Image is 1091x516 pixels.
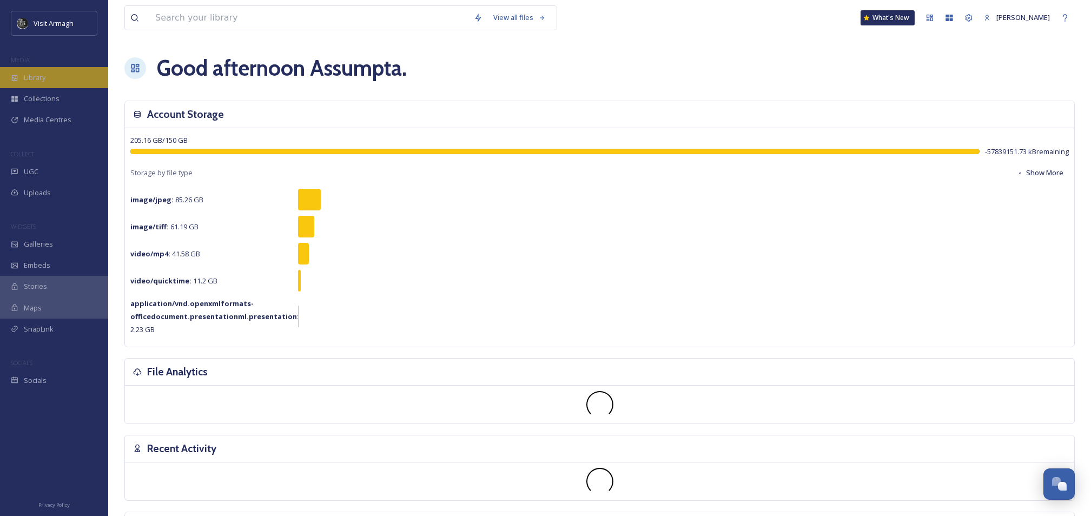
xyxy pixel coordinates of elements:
span: 11.2 GB [130,276,217,286]
span: Collections [24,94,59,104]
a: Privacy Policy [38,498,70,511]
span: Maps [24,303,42,313]
h3: Recent Activity [147,441,216,457]
button: Open Chat [1043,468,1075,500]
span: Socials [24,375,47,386]
span: Uploads [24,188,51,198]
span: WIDGETS [11,222,36,230]
span: Privacy Policy [38,501,70,508]
span: Media Centres [24,115,71,125]
img: THE-FIRST-PLACE-VISIT-ARMAGH.COM-BLACK.jpg [17,18,28,29]
span: 85.26 GB [130,195,203,204]
strong: image/tiff : [130,222,169,231]
span: Storage by file type [130,168,193,178]
span: COLLECT [11,150,34,158]
span: Stories [24,281,47,292]
a: [PERSON_NAME] [978,7,1055,28]
span: Galleries [24,239,53,249]
strong: video/mp4 : [130,249,170,259]
span: 41.58 GB [130,249,200,259]
a: What's New [861,10,915,25]
button: Show More [1011,162,1069,183]
span: [PERSON_NAME] [996,12,1050,22]
span: -57839151.73 kB remaining [985,147,1069,157]
span: Library [24,72,45,83]
span: SnapLink [24,324,54,334]
strong: image/jpeg : [130,195,174,204]
span: Embeds [24,260,50,270]
h3: File Analytics [147,364,208,380]
strong: application/vnd.openxmlformats-officedocument.presentationml.presentation : [130,299,299,321]
a: View all files [488,7,551,28]
span: 2.23 GB [130,299,299,334]
h1: Good afternoon Assumpta . [157,52,407,84]
strong: video/quicktime : [130,276,191,286]
span: SOCIALS [11,359,32,367]
span: UGC [24,167,38,177]
input: Search your library [150,6,468,30]
span: Visit Armagh [34,18,74,28]
span: 205.16 GB / 150 GB [130,135,188,145]
h3: Account Storage [147,107,224,122]
span: MEDIA [11,56,30,64]
span: 61.19 GB [130,222,199,231]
